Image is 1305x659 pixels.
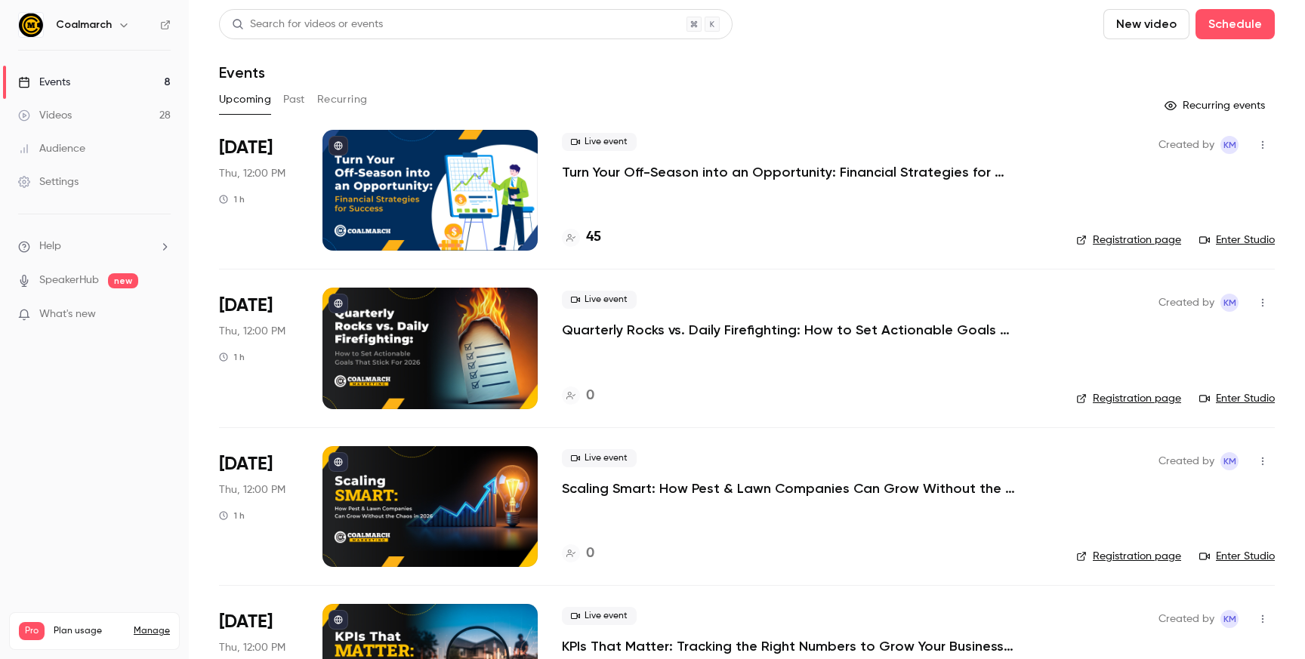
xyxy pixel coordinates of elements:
span: Thu, 12:00 PM [219,640,285,655]
div: Audience [18,141,85,156]
span: Live event [562,291,637,309]
span: Created by [1158,136,1214,154]
a: Registration page [1076,232,1181,248]
iframe: Noticeable Trigger [153,308,171,322]
div: Aug 21 Thu, 12:00 PM (America/New York) [219,130,298,251]
span: Katie McCaskill [1220,294,1239,312]
a: SpeakerHub [39,273,99,288]
img: Coalmarch [19,13,43,37]
button: Past [283,88,305,112]
a: KPIs That Matter: Tracking the Right Numbers to Grow Your Business Without Wasting Time in [DATE] [562,637,1015,655]
span: KM [1223,610,1236,628]
a: Registration page [1076,391,1181,406]
span: Created by [1158,452,1214,470]
span: What's new [39,306,96,322]
button: Schedule [1195,9,1275,39]
span: KM [1223,136,1236,154]
h4: 0 [586,544,594,564]
span: KM [1223,294,1236,312]
span: [DATE] [219,610,273,634]
li: help-dropdown-opener [18,239,171,254]
div: 1 h [219,351,245,363]
a: Registration page [1076,549,1181,564]
h4: 0 [586,386,594,406]
button: Recurring [317,88,368,112]
a: Scaling Smart: How Pest & Lawn Companies Can Grow Without the Chaos in [DATE] [562,479,1015,497]
span: Katie McCaskill [1220,452,1239,470]
h4: 45 [586,227,601,248]
span: Katie McCaskill [1220,610,1239,628]
h1: Events [219,63,265,82]
a: Quarterly Rocks vs. Daily Firefighting: How to Set Actionable Goals That Stick For 2026 [562,321,1015,339]
div: Sep 18 Thu, 12:00 PM (America/New York) [219,446,298,567]
span: Help [39,239,61,254]
span: [DATE] [219,136,273,160]
a: Enter Studio [1199,232,1275,248]
span: Pro [19,622,45,640]
button: New video [1103,9,1189,39]
button: Recurring events [1158,94,1275,118]
div: Settings [18,174,79,189]
h6: Coalmarch [56,17,112,32]
span: Plan usage [54,625,125,637]
div: 1 h [219,510,245,522]
span: Thu, 12:00 PM [219,166,285,181]
button: Upcoming [219,88,271,112]
div: 1 h [219,193,245,205]
a: 45 [562,227,601,248]
span: new [108,273,138,288]
div: Sep 4 Thu, 12:00 PM (America/New York) [219,288,298,408]
div: Search for videos or events [232,17,383,32]
a: Enter Studio [1199,549,1275,564]
span: Katie McCaskill [1220,136,1239,154]
span: KM [1223,452,1236,470]
span: [DATE] [219,452,273,476]
a: Manage [134,625,170,637]
div: Videos [18,108,72,123]
span: Created by [1158,294,1214,312]
span: Thu, 12:00 PM [219,324,285,339]
a: Turn Your Off-Season into an Opportunity: Financial Strategies for Success [562,163,1015,181]
a: 0 [562,386,594,406]
span: Live event [562,133,637,151]
div: Events [18,75,70,90]
span: Live event [562,607,637,625]
a: 0 [562,544,594,564]
span: Thu, 12:00 PM [219,482,285,497]
span: Created by [1158,610,1214,628]
span: Live event [562,449,637,467]
span: [DATE] [219,294,273,318]
a: Enter Studio [1199,391,1275,406]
